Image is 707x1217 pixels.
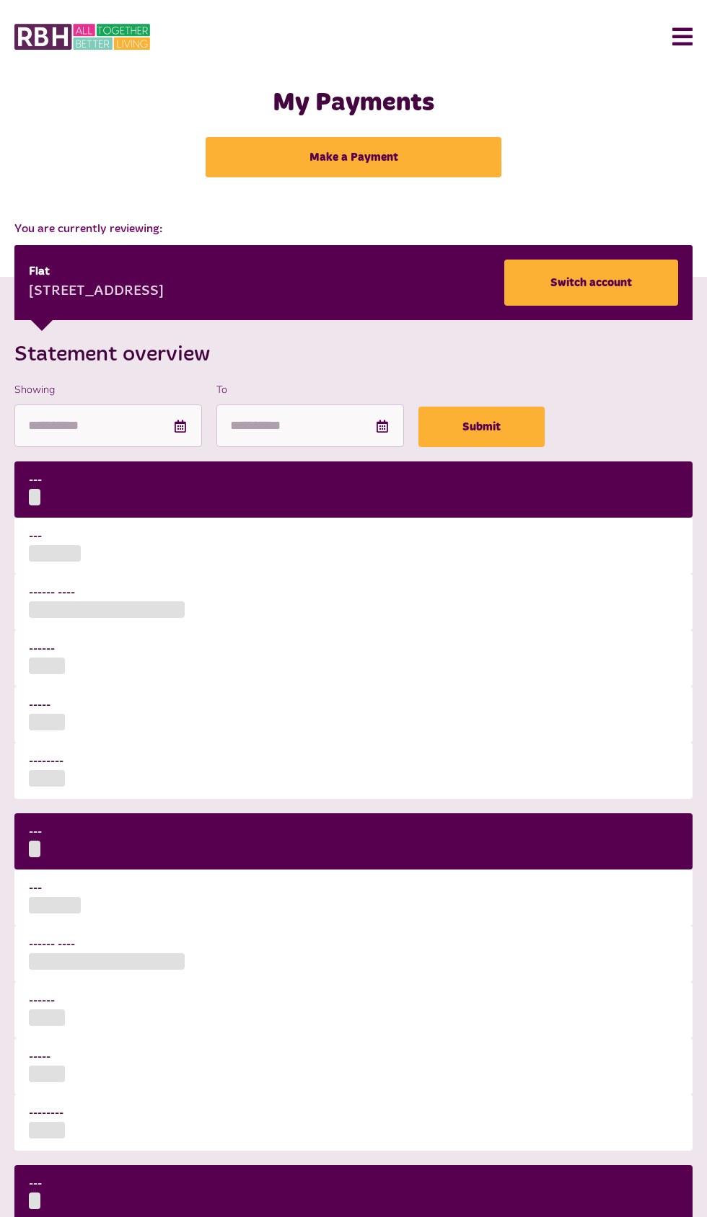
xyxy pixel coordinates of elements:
[29,281,164,303] div: [STREET_ADDRESS]
[29,263,164,280] div: Flat
[14,221,693,238] span: You are currently reviewing:
[206,137,501,177] a: Make a Payment
[14,22,150,52] img: MyRBH
[14,88,693,119] h1: My Payments
[504,260,678,306] a: Switch account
